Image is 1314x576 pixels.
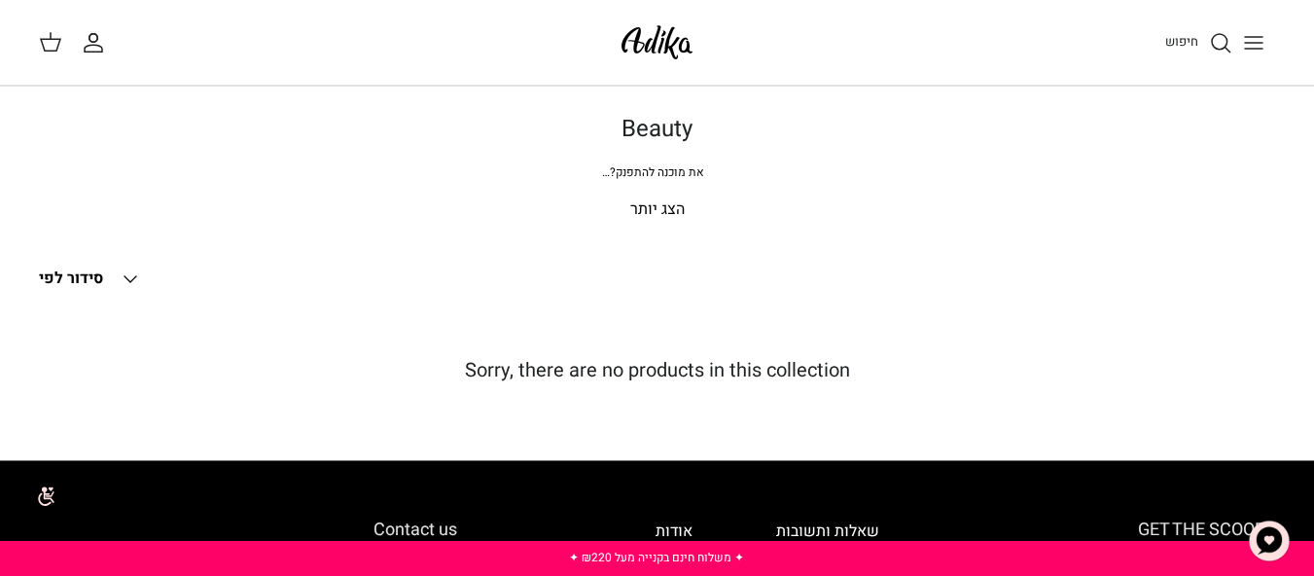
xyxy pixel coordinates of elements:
span: את מוכנה להתפנק? [602,163,704,181]
button: צ'אט [1240,512,1298,570]
span: חיפוש [1165,32,1198,51]
h6: GET THE SCOOP [964,520,1265,541]
button: סידור לפי [39,258,142,301]
img: accessibility_icon02.svg [15,469,68,522]
span: סידור לפי [39,267,103,290]
button: Toggle menu [1232,21,1275,64]
a: ✦ משלוח חינם בקנייה מעל ₪220 ✦ [569,549,744,566]
a: החשבון שלי [82,31,113,54]
a: שאלות ותשובות [776,520,879,543]
a: אודות [656,520,693,543]
h5: Sorry, there are no products in this collection [39,359,1275,382]
h1: Beauty [39,116,1275,144]
h6: Contact us [49,520,457,541]
p: הצג יותר [39,198,1275,223]
a: חיפוש [1165,31,1232,54]
img: Adika IL [616,19,698,65]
